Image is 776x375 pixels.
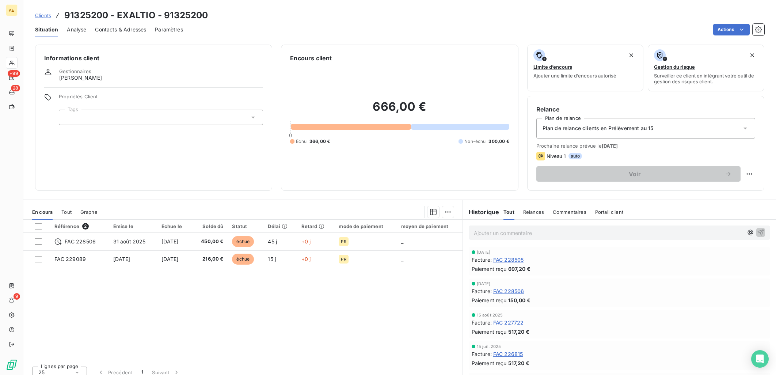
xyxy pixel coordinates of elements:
[268,238,277,245] span: 45 j
[309,138,330,145] span: 366,00 €
[113,256,130,262] span: [DATE]
[477,313,503,317] span: 15 août 2025
[35,12,51,19] a: Clients
[54,223,104,230] div: Référence
[196,238,224,245] span: 450,00 €
[508,328,529,336] span: 517,20 €
[113,238,146,245] span: 31 août 2025
[54,256,86,262] span: FAC 229089
[472,359,507,367] span: Paiement reçu
[113,223,153,229] div: Émise le
[35,12,51,18] span: Clients
[161,223,187,229] div: Échue le
[463,208,499,216] h6: Historique
[472,328,507,336] span: Paiement reçu
[545,171,724,177] span: Voir
[523,209,544,215] span: Relances
[301,256,311,262] span: +0 j
[508,296,530,304] span: 150,00 €
[595,209,623,215] span: Portail client
[401,238,403,245] span: _
[533,64,572,70] span: Limite d’encours
[654,73,758,84] span: Surveiller ce client en intégrant votre outil de gestion des risques client.
[341,257,346,261] span: PR
[602,143,618,149] span: [DATE]
[472,287,492,295] span: Facture :
[196,255,224,263] span: 216,00 €
[472,296,507,304] span: Paiement reçu
[64,9,208,22] h3: 91325200 - EXALTIO - 91325200
[493,350,523,358] span: FAC 226815
[553,209,586,215] span: Commentaires
[472,319,492,326] span: Facture :
[155,26,183,33] span: Paramètres
[289,132,292,138] span: 0
[95,26,146,33] span: Contacts & Adresses
[568,153,582,159] span: auto
[301,238,311,245] span: +0 j
[59,94,263,104] span: Propriétés Client
[503,209,514,215] span: Tout
[401,223,458,229] div: moyen de paiement
[543,125,654,132] span: Plan de relance clients en Prélèvement au 15
[648,45,764,91] button: Gestion du risqueSurveiller ce client en intégrant votre outil de gestion des risques client.
[488,138,509,145] span: 300,00 €
[533,73,616,79] span: Ajouter une limite d’encours autorisé
[341,239,346,244] span: PR
[508,265,530,273] span: 697,20 €
[6,4,18,16] div: AE
[472,265,507,273] span: Paiement reçu
[472,350,492,358] span: Facture :
[536,105,755,114] h6: Relance
[161,256,179,262] span: [DATE]
[35,26,58,33] span: Situation
[464,138,486,145] span: Non-échu
[59,74,102,82] span: [PERSON_NAME]
[232,254,254,265] span: échue
[268,223,292,229] div: Délai
[547,153,566,159] span: Niveau 1
[65,238,96,245] span: FAC 228506
[713,24,750,35] button: Actions
[493,319,524,326] span: FAC 227722
[65,114,71,121] input: Ajouter une valeur
[232,223,259,229] div: Statut
[14,293,20,300] span: 9
[82,223,89,230] span: 2
[268,256,276,262] span: 15 j
[44,54,263,62] h6: Informations client
[339,223,392,229] div: mode de paiement
[536,166,741,182] button: Voir
[290,99,509,121] h2: 666,00 €
[67,26,86,33] span: Analyse
[8,70,20,77] span: +99
[6,359,18,371] img: Logo LeanPay
[11,85,20,91] span: 28
[301,223,330,229] div: Retard
[472,256,492,264] span: Facture :
[477,281,491,286] span: [DATE]
[493,256,524,264] span: FAC 228505
[296,138,307,145] span: Échu
[59,68,91,74] span: Gestionnaires
[290,54,332,62] h6: Encours client
[751,350,769,368] div: Open Intercom Messenger
[536,143,755,149] span: Prochaine relance prévue le
[493,287,524,295] span: FAC 228506
[508,359,529,367] span: 517,20 €
[477,344,501,349] span: 15 juil. 2025
[527,45,644,91] button: Limite d’encoursAjouter une limite d’encours autorisé
[80,209,98,215] span: Graphe
[196,223,224,229] div: Solde dû
[232,236,254,247] span: échue
[32,209,53,215] span: En cours
[654,64,695,70] span: Gestion du risque
[477,250,491,254] span: [DATE]
[61,209,72,215] span: Tout
[401,256,403,262] span: _
[161,238,179,245] span: [DATE]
